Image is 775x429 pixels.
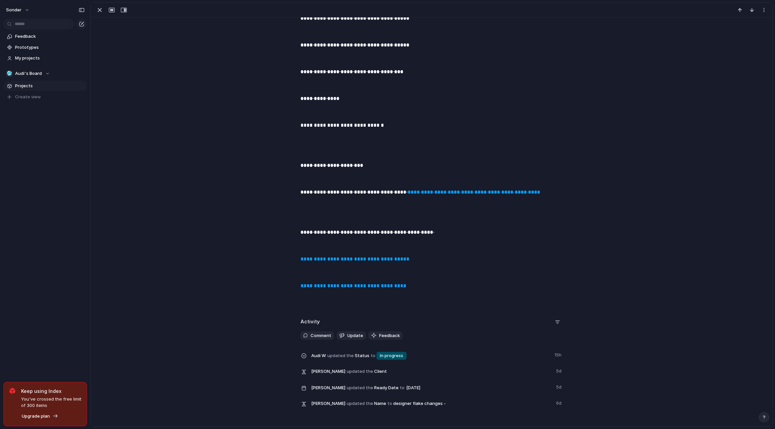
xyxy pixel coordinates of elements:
[22,413,50,420] span: Upgrade plan
[311,352,326,359] span: Audi W
[21,388,81,395] span: Keep using Index
[6,7,21,13] span: sonder
[554,350,563,358] span: 15h
[311,368,345,375] span: [PERSON_NAME]
[387,400,392,407] span: to
[311,399,552,408] span: Name designer flake changes -
[3,42,87,52] a: Prototypes
[311,385,345,391] span: [PERSON_NAME]
[15,70,42,77] span: Audi's Board
[300,331,334,340] button: Comment
[3,69,87,79] button: 🥶Audi's Board
[15,83,85,89] span: Projects
[21,396,81,409] span: You've crossed the free limit of 300 items
[3,81,87,91] a: Projects
[3,31,87,41] a: Feedback
[347,400,373,407] span: updated the
[311,350,550,360] span: Status
[379,332,400,339] span: Feedback
[327,352,354,359] span: updated the
[300,318,320,326] h2: Activity
[371,352,375,359] span: to
[6,70,13,77] div: 🥶
[337,331,366,340] button: Update
[3,92,87,102] button: Create view
[556,383,563,391] span: 5d
[311,383,552,393] span: Ready Date
[3,5,33,15] button: sonder
[311,366,552,376] span: Client
[380,352,403,359] span: In progress
[3,53,87,63] a: My projects
[405,384,422,392] span: [DATE]
[400,385,405,391] span: to
[15,44,85,51] span: Prototypes
[347,332,363,339] span: Update
[556,399,563,407] span: 6d
[556,366,563,374] span: 5d
[347,385,373,391] span: updated the
[311,332,331,339] span: Comment
[15,33,85,40] span: Feedback
[15,94,41,100] span: Create view
[347,368,373,375] span: updated the
[15,55,85,62] span: My projects
[20,412,60,421] button: Upgrade plan
[311,400,345,407] span: [PERSON_NAME]
[368,331,403,340] button: Feedback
